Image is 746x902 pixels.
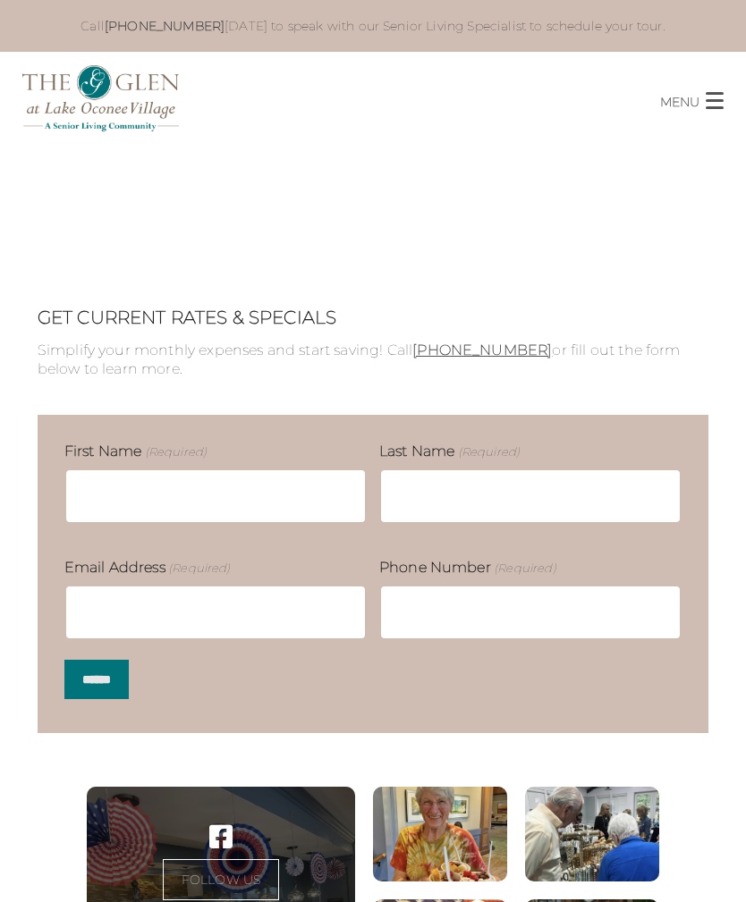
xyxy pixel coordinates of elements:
span: (Required) [166,560,230,576]
span: (Required) [492,560,555,576]
label: Last Name [379,442,520,461]
label: Email Address [64,558,231,577]
button: MENU [660,78,746,112]
a: [PHONE_NUMBER] [105,18,225,34]
a: [PHONE_NUMBER] [412,341,552,358]
span: (Required) [143,443,207,459]
label: Phone Number [379,558,556,577]
a: Visit our ' . $platform_name . ' page [209,823,233,850]
p: MENU [660,91,699,112]
a: FOLLOW US [163,859,279,900]
span: (Required) [456,443,520,459]
img: The Glen Lake Oconee Home [22,65,179,131]
label: First Name [64,442,207,461]
p: Simplify your monthly expenses and start saving! Call or fill out the form below to learn more. [38,341,709,379]
p: Call [DATE] to speak with our Senior Living Specialist to schedule your tour. [55,18,691,34]
h2: GET CURRENT RATES & SPECIALS [38,307,709,328]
